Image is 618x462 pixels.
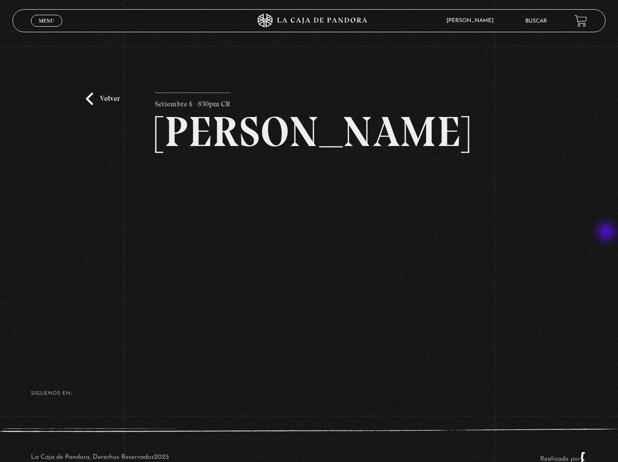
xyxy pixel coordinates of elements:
span: [PERSON_NAME] [442,18,503,23]
a: Volver [86,93,120,105]
h2: [PERSON_NAME] [155,111,463,153]
h4: SÍguenos en: [31,391,587,396]
span: Menu [39,18,54,23]
iframe: Dailymotion video player – MARIA GABRIELA PROGRAMA [155,167,463,340]
a: Buscar [525,18,547,24]
span: Cerrar [36,26,58,32]
a: View your shopping cart [575,15,587,27]
p: Setiembre 4 - 830pm CR [155,93,230,111]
